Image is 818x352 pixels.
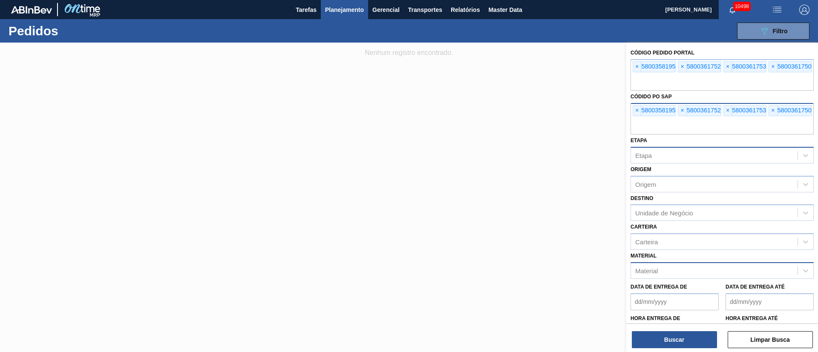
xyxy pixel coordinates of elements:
label: Data de Entrega até [726,284,785,290]
img: userActions [772,5,782,15]
label: Destino [631,195,653,201]
label: Etapa [631,137,647,143]
span: 10498 [733,2,751,11]
span: × [769,62,777,72]
label: Código Pedido Portal [631,50,694,56]
label: Hora entrega de [631,312,719,325]
div: 5800361752 [678,105,721,116]
label: Carteira [631,224,657,230]
span: × [633,62,641,72]
span: Tarefas [296,5,317,15]
div: Origem [635,180,656,188]
button: Notificações [719,4,746,16]
div: Unidade de Negócio [635,209,693,217]
span: Gerencial [372,5,400,15]
span: Transportes [408,5,442,15]
span: Master Data [488,5,522,15]
div: 5800358195 [633,105,676,116]
input: dd/mm/yyyy [726,293,814,310]
span: × [769,106,777,116]
button: Filtro [737,23,809,40]
div: Carteira [635,238,658,246]
span: × [678,106,686,116]
span: × [724,62,732,72]
div: Material [635,267,658,274]
input: dd/mm/yyyy [631,293,719,310]
span: × [724,106,732,116]
h1: Pedidos [9,26,136,36]
label: Material [631,253,657,259]
span: Filtro [773,28,788,34]
div: 5800361753 [723,61,766,72]
div: 5800361752 [678,61,721,72]
div: 5800361750 [769,61,812,72]
span: Planejamento [325,5,364,15]
span: × [633,106,641,116]
img: Logout [799,5,809,15]
label: Data de Entrega de [631,284,687,290]
span: × [678,62,686,72]
div: 5800358195 [633,61,676,72]
div: 5800361753 [723,105,766,116]
label: Códido PO SAP [631,94,672,100]
div: Etapa [635,152,652,159]
span: Relatórios [451,5,480,15]
label: Hora entrega até [726,312,814,325]
div: 5800361750 [769,105,812,116]
label: Origem [631,166,651,172]
img: TNhmsLtSVTkK8tSr43FrP2fwEKptu5GPRR3wAAAABJRU5ErkJggg== [11,6,52,14]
